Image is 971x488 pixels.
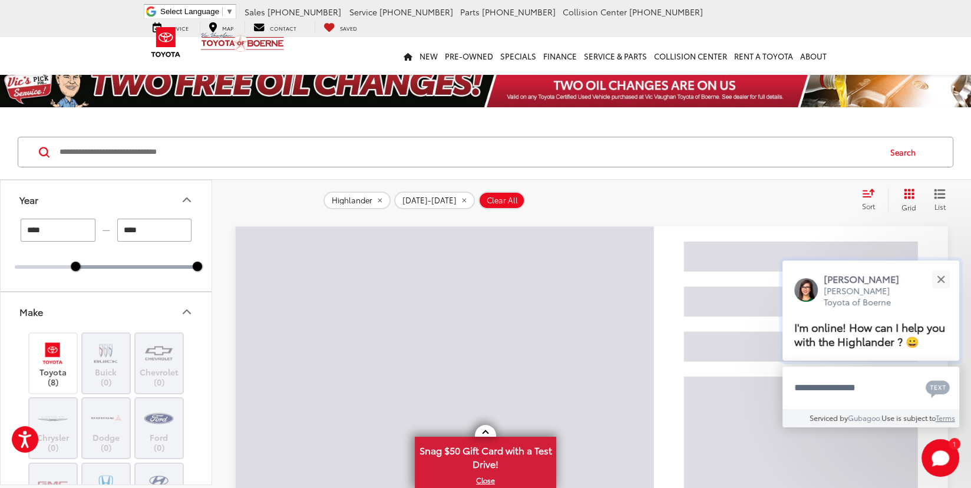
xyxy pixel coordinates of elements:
[200,32,285,52] img: Vic Vaughan Toyota of Boerne
[487,196,518,205] span: Clear All
[848,413,881,423] a: Gubagoo.
[810,413,848,423] span: Serviced by
[402,196,457,205] span: [DATE]-[DATE]
[650,37,731,75] a: Collision Center
[29,404,77,452] label: Chrysler (0)
[953,441,956,446] span: 1
[497,37,540,75] a: Specials
[21,219,95,242] input: minimum
[323,192,391,209] button: remove Highlander
[37,339,69,367] img: Vic Vaughan Toyota of Boerne in Boerne, TX)
[245,6,265,18] span: Sales
[37,404,69,432] img: Vic Vaughan Toyota of Boerne in Boerne, TX)
[143,404,175,432] img: Vic Vaughan Toyota of Boerne in Boerne, TX)
[856,188,888,212] button: Select sort value
[226,7,233,16] span: ▼
[824,285,911,308] p: [PERSON_NAME] Toyota of Boerne
[862,201,875,211] span: Sort
[922,439,959,477] button: Toggle Chat Window
[82,339,130,387] label: Buick (0)
[925,188,955,212] button: List View
[540,37,580,75] a: Finance
[936,413,955,423] a: Terms
[400,37,416,75] a: Home
[928,266,953,292] button: Close
[99,225,114,235] span: —
[563,6,627,18] span: Collision Center
[349,6,377,18] span: Service
[441,37,497,75] a: Pre-Owned
[926,379,950,398] svg: Text
[19,194,38,205] div: Year
[180,305,194,319] div: Make
[160,7,233,16] a: Select Language​
[340,24,357,32] span: Saved
[922,374,953,401] button: Chat with SMS
[58,138,879,166] input: Search by Make, Model, or Keyword
[879,137,933,167] button: Search
[394,192,475,209] button: remove 2018-2024
[478,192,525,209] button: Clear All
[90,404,122,432] img: Vic Vaughan Toyota of Boerne in Boerne, TX)
[782,261,959,427] div: Close[PERSON_NAME][PERSON_NAME] Toyota of BoerneI'm online! How can I help you with the Highlande...
[888,188,925,212] button: Grid View
[144,23,188,61] img: Toyota
[144,21,197,33] a: Service
[29,339,77,387] label: Toyota (8)
[1,292,213,331] button: MakeMake
[90,339,122,367] img: Vic Vaughan Toyota of Boerne in Boerne, TX)
[180,193,194,207] div: Year
[794,319,945,349] span: I'm online! How can I help you with the Highlander ? 😀
[136,404,183,452] label: Ford (0)
[245,21,305,33] a: Contact
[782,367,959,409] textarea: Type your message
[1,180,213,219] button: YearYear
[482,6,556,18] span: [PHONE_NUMBER]
[19,306,43,317] div: Make
[824,272,911,285] p: [PERSON_NAME]
[267,6,341,18] span: [PHONE_NUMBER]
[222,7,223,16] span: ​
[315,21,366,33] a: My Saved Vehicles
[82,404,130,452] label: Dodge (0)
[580,37,650,75] a: Service & Parts: Opens in a new tab
[332,196,372,205] span: Highlander
[881,413,936,423] span: Use is subject to
[416,37,441,75] a: New
[117,219,192,242] input: maximum
[797,37,830,75] a: About
[160,7,219,16] span: Select Language
[901,202,916,212] span: Grid
[143,339,175,367] img: Vic Vaughan Toyota of Boerne in Boerne, TX)
[629,6,703,18] span: [PHONE_NUMBER]
[922,439,959,477] svg: Start Chat
[416,438,555,474] span: Snag $50 Gift Card with a Test Drive!
[379,6,453,18] span: [PHONE_NUMBER]
[731,37,797,75] a: Rent a Toyota
[934,202,946,212] span: List
[136,339,183,387] label: Chevrolet (0)
[460,6,480,18] span: Parts
[200,21,242,33] a: Map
